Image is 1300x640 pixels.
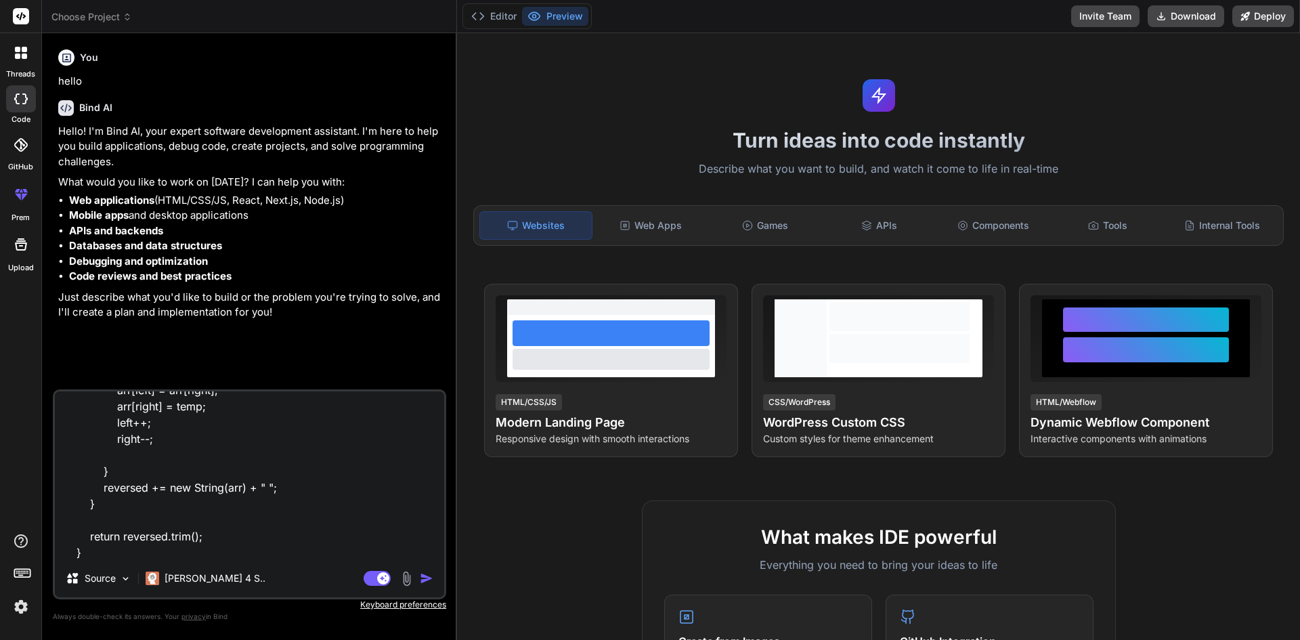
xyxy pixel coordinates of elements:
div: Web Apps [595,211,707,240]
h1: Turn ideas into code instantly [465,128,1292,152]
button: Invite Team [1071,5,1140,27]
p: Just describe what you'd like to build or the problem you're trying to solve, and I'll create a p... [58,290,443,320]
p: Keyboard preferences [53,599,446,610]
button: Preview [522,7,588,26]
h6: You [80,51,98,64]
label: GitHub [8,161,33,173]
span: Choose Project [51,10,132,24]
p: Always double-check its answers. Your in Bind [53,610,446,623]
strong: Debugging and optimization [69,255,208,268]
div: Websites [479,211,592,240]
strong: Code reviews and best practices [69,270,232,282]
h4: Dynamic Webflow Component [1031,413,1261,432]
div: Tools [1052,211,1164,240]
img: attachment [399,571,414,586]
textarea: private static String reverse(String str) { String[] words = str.split(" "); String reversed = " ... [55,391,444,559]
p: Source [85,572,116,585]
div: HTML/CSS/JS [496,394,562,410]
img: Claude 4 Sonnet [146,572,159,585]
div: Internal Tools [1166,211,1278,240]
span: privacy [181,612,206,620]
strong: Mobile apps [69,209,129,221]
strong: Web applications [69,194,154,207]
button: Deploy [1232,5,1294,27]
div: HTML/Webflow [1031,394,1102,410]
h4: WordPress Custom CSS [763,413,994,432]
img: settings [9,595,32,618]
p: Interactive components with animations [1031,432,1261,446]
button: Download [1148,5,1224,27]
label: threads [6,68,35,80]
div: Games [710,211,821,240]
p: Everything you need to bring your ideas to life [664,557,1093,573]
p: Responsive design with smooth interactions [496,432,727,446]
p: Custom styles for theme enhancement [763,432,994,446]
strong: Databases and data structures [69,239,222,252]
li: (HTML/CSS/JS, React, Next.js, Node.js) [69,193,443,209]
img: icon [420,572,433,585]
div: APIs [823,211,935,240]
p: [PERSON_NAME] 4 S.. [165,572,265,585]
label: Upload [8,262,34,274]
div: Components [938,211,1049,240]
img: Pick Models [120,573,131,584]
li: and desktop applications [69,208,443,223]
p: Hello! I'm Bind AI, your expert software development assistant. I'm here to help you build applic... [58,124,443,170]
h4: Modern Landing Page [496,413,727,432]
label: prem [12,212,30,223]
p: What would you like to work on [DATE]? I can help you with: [58,175,443,190]
strong: APIs and backends [69,224,163,237]
p: hello [58,74,443,89]
label: code [12,114,30,125]
h2: What makes IDE powerful [664,523,1093,551]
p: Describe what you want to build, and watch it come to life in real-time [465,161,1292,178]
h6: Bind AI [79,101,112,114]
div: CSS/WordPress [763,394,836,410]
button: Editor [466,7,522,26]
